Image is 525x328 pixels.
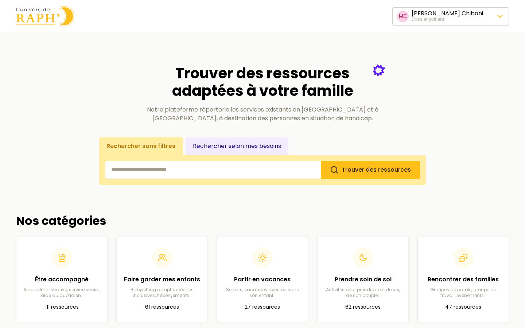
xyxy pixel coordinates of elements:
[323,303,402,312] p: 62 ressources
[392,7,509,26] button: MC[PERSON_NAME] ChibaniDossier patient
[373,65,385,76] img: Étoile
[217,237,308,322] a: Partir en vacancesSéjours, vacances avec ou sans son enfant…27 ressources
[223,287,302,298] p: Séjours, vacances avec ou sans son enfant…
[16,214,509,228] h2: Nos catégories
[22,303,101,312] p: 111 ressources
[321,161,420,179] button: Trouver des ressources
[122,275,202,284] h2: Faire garder mes enfants
[417,237,509,322] a: Rencontrer des famillesGroupes de parole, groupe de travail, événements…47 ressources
[317,237,409,322] a: Prendre soin de soiActivités pour prendre soin de soi, de son couple…62 ressources
[16,237,108,322] a: Être accompagnéAide administrative, service social, aide au quotidien…111 ressources
[122,303,202,312] p: 61 ressources
[140,105,385,123] p: Notre plateforme répertorie les services existants en [GEOGRAPHIC_DATA] et à [GEOGRAPHIC_DATA], à...
[116,237,208,322] a: Faire garder mes enfantsBabysitting adapté, crèches inclusives, hébergements…61 ressources
[140,65,385,99] h2: Trouver des ressources adaptées à votre famille
[342,165,411,174] span: Trouver des ressources
[323,275,402,284] h2: Prendre soin de soi
[223,303,302,312] p: 27 ressources
[223,275,302,284] h2: Partir en vacances
[16,6,74,27] img: Univers de Raph logo
[99,137,183,155] button: Rechercher sans filtres
[22,275,101,284] h2: Être accompagné
[424,275,503,284] h2: Rencontrer des familles
[397,11,409,22] span: MC
[323,287,402,298] p: Activités pour prendre soin de soi, de son couple…
[462,9,483,17] span: Chibani
[412,16,483,22] div: Dossier patient
[412,9,460,17] span: [PERSON_NAME]
[122,287,202,298] p: Babysitting adapté, crèches inclusives, hébergements…
[424,303,503,312] p: 47 ressources
[22,287,101,298] p: Aide administrative, service social, aide au quotidien…
[424,287,503,298] p: Groupes de parole, groupe de travail, événements…
[186,137,288,155] button: Rechercher selon mes besoins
